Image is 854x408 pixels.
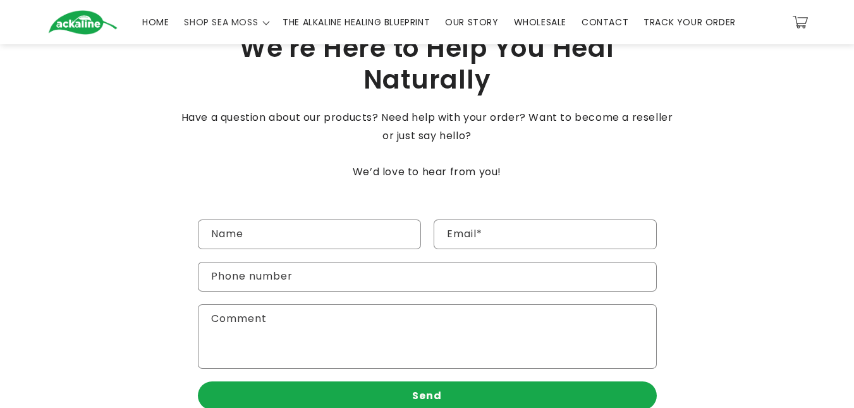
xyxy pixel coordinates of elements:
summary: SHOP SEA MOSS [176,9,275,35]
p: Have a question about our products? Need help with your order? Want to become a reseller or just ... [181,109,674,182]
span: THE ALKALINE HEALING BLUEPRINT [283,16,430,28]
a: OUR STORY [437,9,506,35]
span: SHOP SEA MOSS [184,16,258,28]
a: TRACK YOUR ORDER [636,9,743,35]
span: HOME [142,16,169,28]
img: Ackaline [48,10,118,35]
span: We're Here to Help You Heal Naturally [240,30,614,97]
a: THE ALKALINE HEALING BLUEPRINT [275,9,437,35]
span: WHOLESALE [514,16,566,28]
span: OUR STORY [445,16,498,28]
a: CONTACT [574,9,636,35]
span: TRACK YOUR ORDER [644,16,736,28]
a: HOME [135,9,176,35]
span: CONTACT [582,16,628,28]
a: WHOLESALE [506,9,574,35]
